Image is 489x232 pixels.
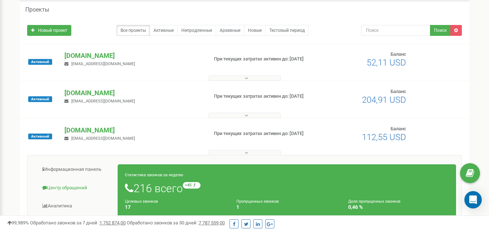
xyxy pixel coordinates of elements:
span: Активный [28,96,52,102]
small: Пропущенных звонков [236,199,279,204]
a: Непродленные [177,25,216,36]
span: [EMAIL_ADDRESS][DOMAIN_NAME] [71,136,135,141]
input: Поиск [361,25,430,36]
span: Обработано звонков за 30 дней : [127,220,225,225]
span: Баланс [391,51,406,57]
button: Поиск [430,25,451,36]
p: При текущих затратах активен до: [DATE] [214,56,315,63]
p: [DOMAIN_NAME] [64,51,202,60]
u: 1 752 874,00 [100,220,126,225]
h5: Проекты [25,7,49,13]
a: Аналитика [33,197,118,215]
p: [DOMAIN_NAME] [64,126,202,135]
span: Баланс [391,126,406,131]
a: Новый проект [27,25,71,36]
a: Информационная панель [33,161,118,178]
small: Статистика звонков за неделю [125,173,183,177]
u: 7 787 559,00 [199,220,225,225]
small: +45 [183,182,201,189]
h4: 17 [125,204,225,210]
span: Активный [28,59,52,65]
a: Тестовый период [265,25,309,36]
span: 204,91 USD [362,95,406,105]
span: [EMAIL_ADDRESS][DOMAIN_NAME] [71,62,135,66]
h4: 0,46 % [348,204,449,210]
span: 99,989% [7,220,29,225]
span: Баланс [391,89,406,94]
small: Целевых звонков [125,199,158,204]
p: [DOMAIN_NAME] [64,88,202,98]
span: 52,11 USD [367,58,406,68]
a: Все проекты [117,25,150,36]
h4: 1 [236,204,337,210]
a: Активные [149,25,178,36]
p: При текущих затратах активен до: [DATE] [214,130,315,137]
a: Архивные [216,25,244,36]
a: Новые [244,25,266,36]
span: Обработано звонков за 7 дней : [30,220,126,225]
h1: 216 всего [125,182,449,194]
small: Доля пропущенных звонков [348,199,400,204]
a: Центр обращений [33,179,118,197]
div: Open Intercom Messenger [464,191,482,208]
span: [EMAIL_ADDRESS][DOMAIN_NAME] [71,99,135,104]
span: Активный [28,134,52,139]
p: При текущих затратах активен до: [DATE] [214,93,315,100]
span: 112,55 USD [362,132,406,142]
